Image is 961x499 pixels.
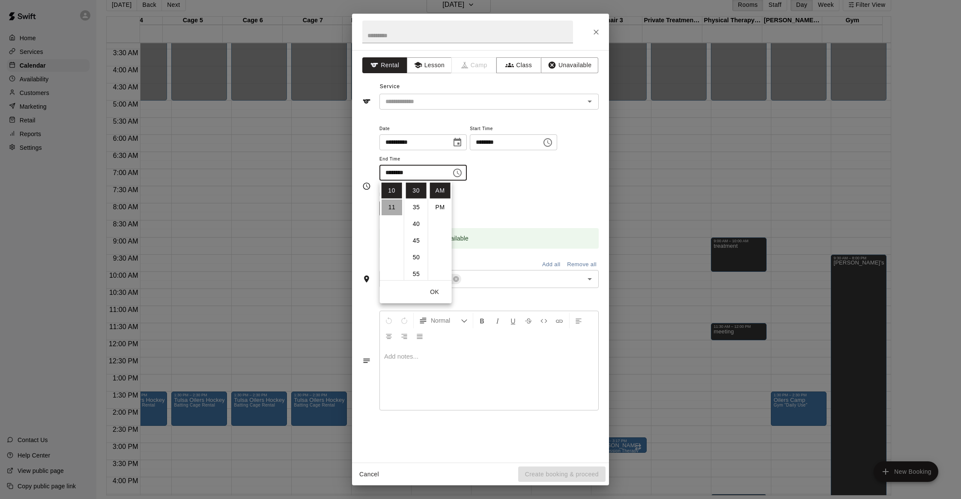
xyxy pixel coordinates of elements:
li: 40 minutes [406,216,427,232]
button: Justify Align [412,328,427,344]
svg: Service [362,97,371,106]
li: 45 minutes [406,233,427,249]
button: Format Italics [490,313,505,328]
button: Lesson [407,57,452,73]
button: Format Underline [506,313,520,328]
button: Formatting Options [415,313,471,328]
button: Left Align [571,313,586,328]
button: Choose time, selected time is 10:00 AM [539,134,556,151]
button: Center Align [382,328,396,344]
button: Redo [397,313,412,328]
span: End Time [379,154,467,165]
button: Unavailable [541,57,598,73]
span: Start Time [470,123,557,135]
ul: Select minutes [404,181,428,280]
li: 30 minutes [406,183,427,199]
button: Close [588,24,604,40]
button: Undo [382,313,396,328]
button: Open [584,95,596,107]
button: Format Bold [475,313,489,328]
li: 11 hours [382,199,402,215]
span: Normal [431,316,461,325]
button: Add all [537,258,565,271]
button: Cancel [355,466,383,482]
svg: Notes [362,356,371,365]
button: Format Strikethrough [521,313,536,328]
button: Open [584,273,596,285]
button: Remove all [565,258,599,271]
span: Notes [380,295,599,309]
ul: Select hours [380,181,404,280]
span: Camps can only be created in the Services page [452,57,497,73]
span: Service [380,83,400,89]
svg: Timing [362,182,371,190]
li: 55 minutes [406,266,427,282]
li: PM [430,199,451,215]
button: Insert Link [552,313,567,328]
li: AM [430,183,451,199]
button: Insert Code [537,313,551,328]
ul: Select meridiem [428,181,452,280]
span: Date [379,123,467,135]
button: OK [421,284,448,300]
li: 35 minutes [406,199,427,215]
button: Rental [362,57,407,73]
button: Choose time, selected time is 10:30 AM [449,164,466,181]
svg: Rooms [362,275,371,283]
li: 10 hours [382,183,402,199]
button: Right Align [397,328,412,344]
li: 25 minutes [406,166,427,182]
li: 50 minutes [406,249,427,265]
button: Class [496,57,541,73]
button: Choose date, selected date is Oct 13, 2025 [449,134,466,151]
